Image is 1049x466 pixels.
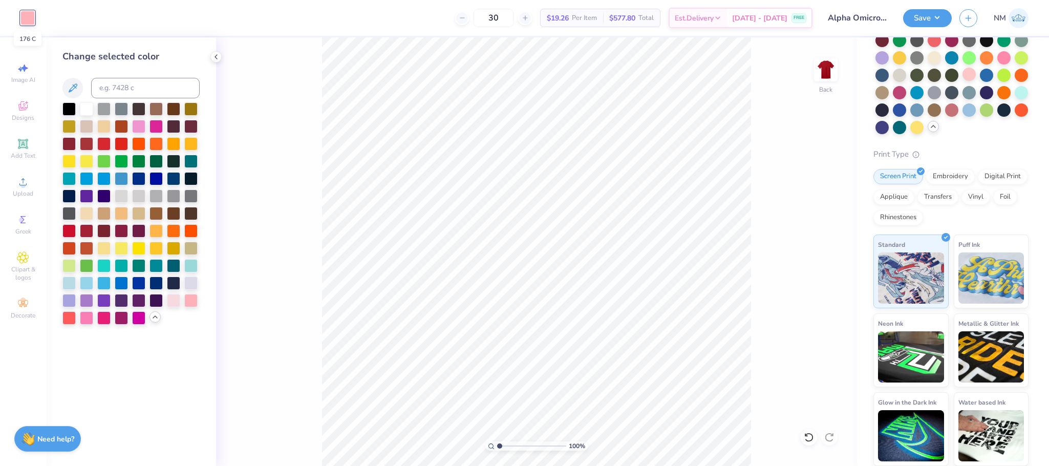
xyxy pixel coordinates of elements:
span: Metallic & Glitter Ink [958,318,1019,329]
div: Screen Print [873,169,923,184]
div: Print Type [873,149,1029,160]
img: Metallic & Glitter Ink [958,331,1024,383]
img: Glow in the Dark Ink [878,410,944,461]
span: [DATE] - [DATE] [732,13,787,24]
div: Change selected color [62,50,200,63]
span: Puff Ink [958,239,980,250]
span: Designs [12,114,34,122]
span: Image AI [11,76,35,84]
span: Standard [878,239,905,250]
div: Rhinestones [873,210,923,225]
span: $577.80 [609,13,635,24]
img: Neon Ink [878,331,944,383]
img: Water based Ink [958,410,1024,461]
span: Clipart & logos [5,265,41,282]
div: 176 C [14,32,41,46]
div: Transfers [917,189,958,205]
span: NM [994,12,1006,24]
div: Embroidery [926,169,975,184]
span: Upload [13,189,33,198]
button: Save [903,9,952,27]
span: Decorate [11,311,35,320]
img: Back [816,59,836,80]
span: Glow in the Dark Ink [878,397,936,408]
span: Est. Delivery [675,13,714,24]
span: 100 % [569,441,585,451]
div: Back [819,85,832,94]
div: Vinyl [961,189,990,205]
img: Puff Ink [958,252,1024,304]
span: Total [638,13,654,24]
input: – – [474,9,513,27]
strong: Need help? [37,434,74,444]
a: NM [994,8,1029,28]
img: Naina Mehta [1009,8,1029,28]
span: Greek [15,227,31,236]
span: Water based Ink [958,397,1005,408]
span: FREE [794,14,804,22]
div: Digital Print [978,169,1027,184]
input: e.g. 7428 c [91,78,200,98]
div: Foil [993,189,1017,205]
span: Neon Ink [878,318,903,329]
span: $19.26 [547,13,569,24]
span: Per Item [572,13,597,24]
span: Add Text [11,152,35,160]
input: Untitled Design [820,8,895,28]
img: Standard [878,252,944,304]
div: Applique [873,189,914,205]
